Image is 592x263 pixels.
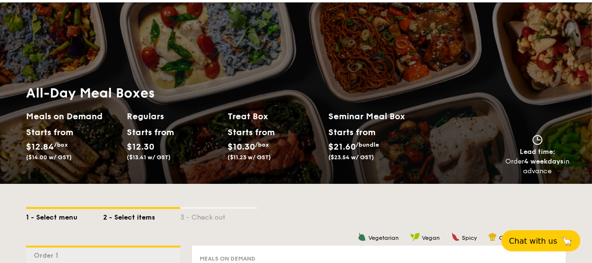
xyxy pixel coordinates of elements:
[520,148,555,156] span: Lead time:
[26,110,119,123] h2: Meals on Demand
[26,154,72,161] span: ($14.00 w/ GST)
[54,141,68,148] span: /box
[26,125,69,139] div: Starts from
[127,125,170,139] div: Starts from
[499,235,566,241] span: Chef's recommendation
[509,236,557,246] span: Chat with us
[356,141,379,148] span: /bundle
[127,141,154,152] span: $12.30
[200,255,256,262] span: Meals on Demand
[228,110,321,123] h2: Treat Box
[525,157,564,166] strong: 4 weekdays
[26,209,103,222] div: 1 - Select menu
[410,233,420,241] img: icon-vegan.f8ff3823.svg
[505,157,570,176] div: Order in advance
[127,110,220,123] h2: Regulars
[328,110,429,123] h2: Seminar Meal Box
[228,154,271,161] span: ($11.23 w/ GST)
[561,235,573,247] span: 🦙
[368,235,399,241] span: Vegetarian
[127,154,171,161] span: ($13.41 w/ GST)
[328,154,374,161] span: ($23.54 w/ GST)
[228,125,270,139] div: Starts from
[462,235,477,241] span: Spicy
[422,235,440,241] span: Vegan
[26,141,54,152] span: $12.84
[328,141,356,152] span: $21.60
[488,233,497,241] img: icon-chef-hat.a58ddaea.svg
[34,251,62,260] span: Order 1
[26,84,429,102] h1: All-Day Meal Boxes
[530,135,545,145] img: icon-clock.2db775ea.svg
[328,125,375,139] div: Starts from
[358,233,366,241] img: icon-vegetarian.fe4039eb.svg
[180,209,257,222] div: 3 - Check out
[228,141,255,152] span: $10.30
[501,230,580,251] button: Chat with us🦙
[103,209,180,222] div: 2 - Select items
[451,233,460,241] img: icon-spicy.37a8142b.svg
[255,141,269,148] span: /box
